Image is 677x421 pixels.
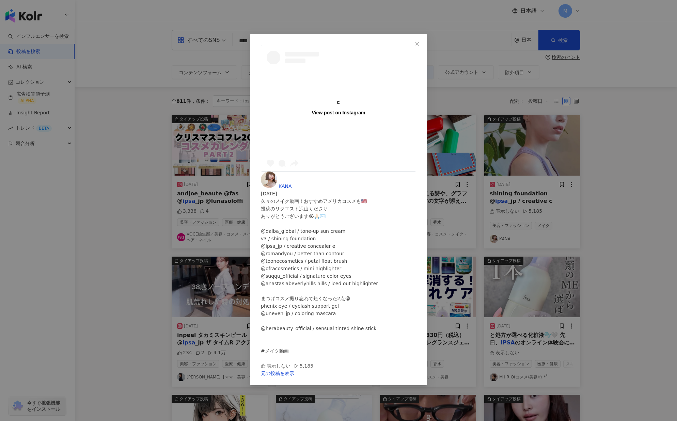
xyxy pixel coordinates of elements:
[410,37,424,51] button: Close
[261,183,292,189] a: KOL AvatarKANA
[261,172,277,188] img: KOL Avatar
[261,371,294,376] a: 元の投稿を表示
[279,183,292,189] span: KANA
[261,45,416,171] a: View post on Instagram
[414,41,420,47] span: close
[294,362,313,370] div: 5,185
[261,362,290,370] div: 表示しない
[261,197,416,362] div: 久々のメイク動画！おすすめアメリカコスメも🇺🇸 投稿のリクエスト沢山くださり ありがとうございます😭🙏🏻✉️ ㅤㅤ @dalba_global / tone-up sun cream v3 / ...
[261,190,416,197] div: [DATE]
[312,110,365,116] div: View post on Instagram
